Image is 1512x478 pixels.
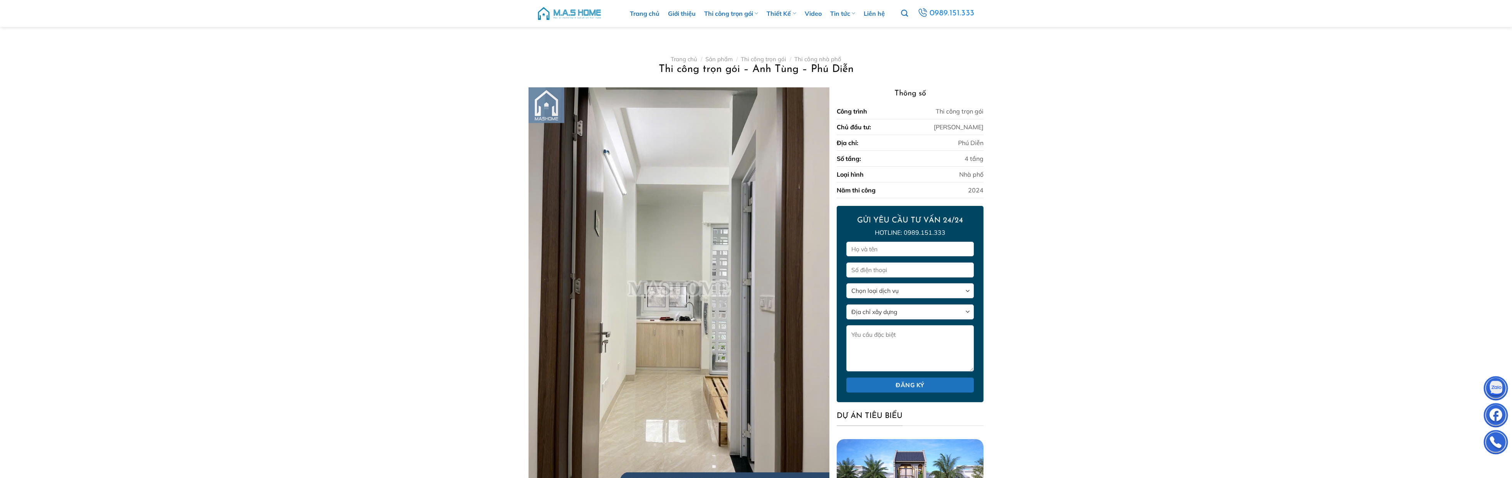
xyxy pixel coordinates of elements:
a: Thi công trọn gói [741,55,786,63]
div: 2024 [968,186,983,195]
div: 4 tầng [965,154,983,163]
div: Địa chỉ: [837,138,858,147]
img: M.A.S HOME – Tổng Thầu Thiết Kế Và Xây Nhà Trọn Gói [537,2,602,25]
span: / [701,55,702,63]
div: Công trình [837,107,867,116]
img: Phone [1484,432,1507,455]
div: Số tầng: [837,154,861,163]
div: Năm thi công [837,186,876,195]
div: Thi công trọn gói [936,107,983,116]
a: Sản phẩm [705,55,733,63]
div: [PERSON_NAME] [934,122,983,132]
span: / [790,55,791,63]
h2: GỬI YÊU CẦU TƯ VẤN 24/24 [846,216,973,226]
input: Họ và tên [846,242,973,257]
div: Phú Diễn [958,138,983,147]
div: Chủ đầu tư: [837,122,871,132]
p: Hotline: 0989.151.333 [846,228,973,238]
h1: Thi công trọn gói – Anh Tùng – Phú Diễn [538,63,974,76]
div: Loại hình [837,170,864,179]
span: DỰ ÁN TIÊU BIỂU [837,410,903,426]
a: Tìm kiếm [901,5,908,22]
input: Đăng ký [846,378,973,393]
span: / [736,55,738,63]
img: Zalo [1484,378,1507,401]
form: Form liên hệ [837,206,983,402]
h3: Thông số [837,87,983,100]
a: 0989.151.333 [916,7,975,20]
img: Facebook [1484,405,1507,428]
input: Số điện thoại [846,262,973,277]
a: Trang chủ [671,55,697,63]
div: Nhà phố [959,170,983,179]
span: 0989.151.333 [930,7,975,20]
a: Thi công nhà phố [794,55,841,63]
